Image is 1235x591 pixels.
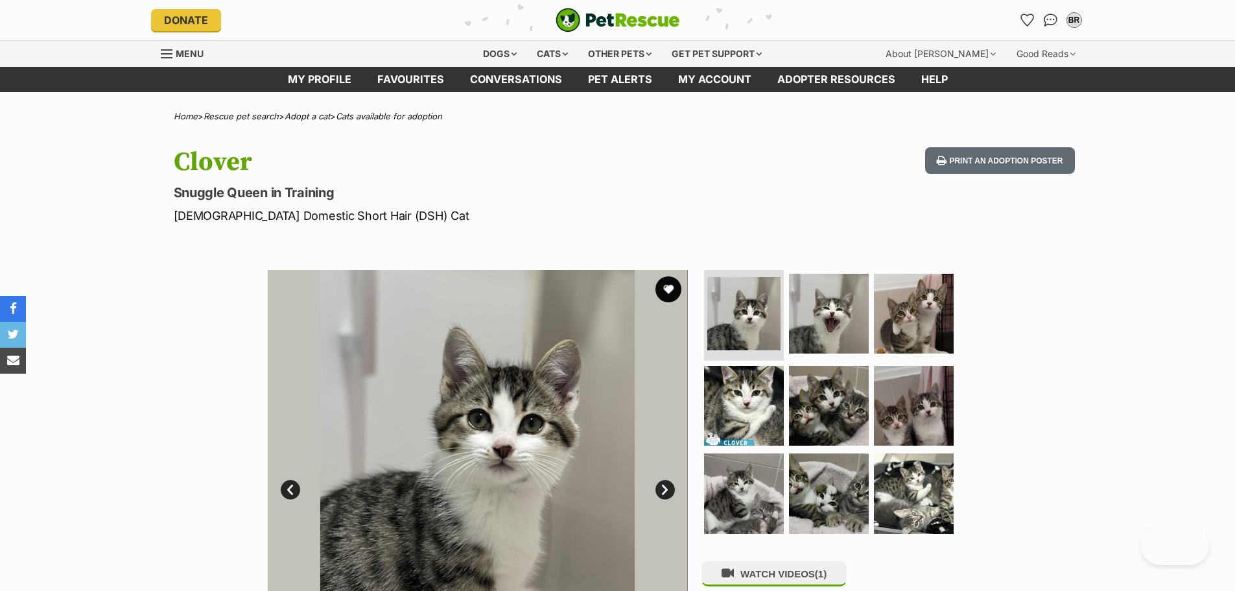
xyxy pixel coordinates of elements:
[579,41,661,67] div: Other pets
[701,561,847,586] button: WATCH VIDEOS(1)
[815,568,827,579] span: (1)
[528,41,577,67] div: Cats
[789,453,869,533] img: Photo of Clover
[364,67,457,92] a: Favourites
[1064,10,1085,30] button: My account
[1141,526,1209,565] iframe: Help Scout Beacon - Open
[925,147,1074,174] button: Print an adoption poster
[1041,10,1061,30] a: Conversations
[663,41,771,67] div: Get pet support
[174,111,198,121] a: Home
[874,453,954,533] img: Photo of Clover
[575,67,665,92] a: Pet alerts
[281,480,300,500] a: Prev
[285,111,330,121] a: Adopt a cat
[204,111,279,121] a: Rescue pet search
[655,276,681,302] button: favourite
[141,112,1094,121] div: > > >
[1017,10,1085,30] ul: Account quick links
[556,8,680,32] a: PetRescue
[789,274,869,354] img: Photo of Clover
[707,277,781,350] img: Photo of Clover
[874,274,954,354] img: Photo of Clover
[908,67,961,92] a: Help
[176,48,204,59] span: Menu
[457,67,575,92] a: conversations
[474,41,526,67] div: Dogs
[1068,14,1081,27] div: BR
[174,147,722,177] h1: Clover
[556,8,680,32] img: logo-cat-932fe2b9b8326f06289b0f2fb663e598f794de774fb13d1741a6617ecf9a85b4.svg
[174,184,722,202] p: Snuggle Queen in Training
[655,480,675,500] a: Next
[336,111,442,121] a: Cats available for adoption
[151,9,221,31] a: Donate
[1007,41,1085,67] div: Good Reads
[1017,10,1038,30] a: Favourites
[665,67,764,92] a: My account
[874,366,954,446] img: Photo of Clover
[704,453,784,533] img: Photo of Clover
[275,67,364,92] a: My profile
[764,67,908,92] a: Adopter resources
[1044,14,1057,27] img: chat-41dd97257d64d25036548639549fe6c8038ab92f7586957e7f3b1b290dea8141.svg
[704,366,784,446] img: Photo of Clover
[161,41,213,64] a: Menu
[789,366,869,446] img: Photo of Clover
[876,41,1005,67] div: About [PERSON_NAME]
[174,207,722,224] p: [DEMOGRAPHIC_DATA] Domestic Short Hair (DSH) Cat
